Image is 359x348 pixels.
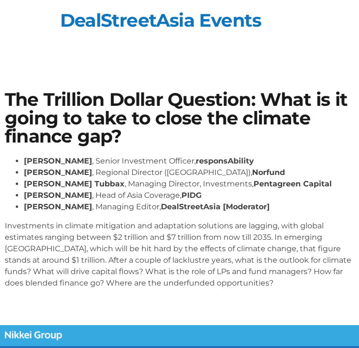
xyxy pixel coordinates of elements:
[24,190,354,201] li: , Head of Asia Coverage,
[24,178,354,190] li: , Managing Director, Investments,
[161,202,270,211] strong: DealStreetAsia [Moderator]
[181,191,201,200] strong: PIDG
[24,201,354,213] li: , Managing Editor,
[5,331,62,340] img: Nikkei Group
[196,156,254,165] strong: responsAbility
[252,168,285,177] strong: Norfund
[253,179,332,188] strong: Pentagreen Capital
[24,179,125,188] strong: [PERSON_NAME] Tubbax
[24,191,92,200] strong: [PERSON_NAME]
[5,220,354,289] p: Investments in climate mitigation and adaptation solutions are lagging, with global estimates ran...
[24,202,92,211] strong: [PERSON_NAME]
[5,91,354,145] h1: The Trillion Dollar Question: What is it going to take to close the climate finance gap?
[60,9,261,31] a: DealStreetAsia Events
[24,168,92,177] strong: [PERSON_NAME]
[24,155,354,167] li: , Senior Investment Officer,
[24,167,354,178] li: , Regional Director ([GEOGRAPHIC_DATA]),
[24,156,92,165] strong: [PERSON_NAME]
